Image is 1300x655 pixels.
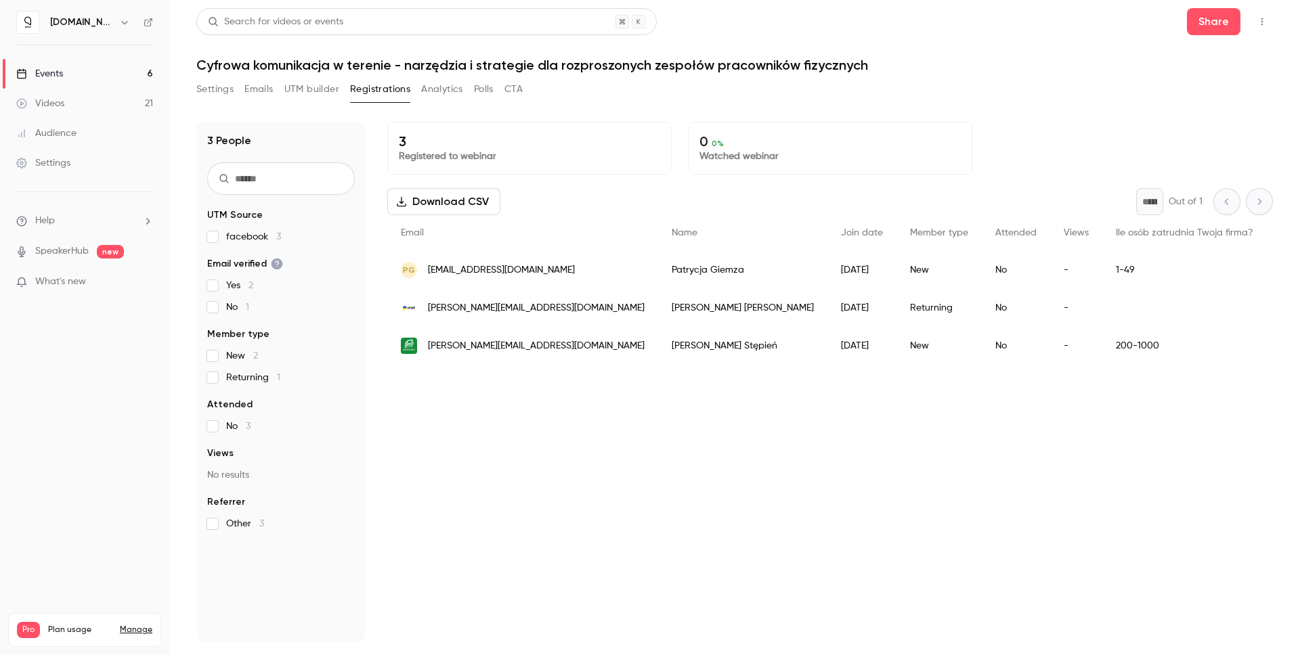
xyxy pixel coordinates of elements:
[995,228,1037,238] span: Attended
[207,208,355,530] section: facet-groups
[982,251,1050,289] div: No
[712,139,724,148] span: 0 %
[658,289,827,327] div: [PERSON_NAME] [PERSON_NAME]
[120,625,152,635] a: Manage
[658,251,827,289] div: Patrycja Giemza
[827,327,896,365] div: [DATE]
[207,327,269,341] span: Member type
[399,150,660,163] p: Registered to webinar
[246,302,249,312] span: 1
[428,339,645,353] span: [PERSON_NAME][EMAIL_ADDRESS][DOMAIN_NAME]
[97,245,124,258] span: new
[259,519,264,528] span: 3
[428,263,575,277] span: [EMAIL_ADDRESS][DOMAIN_NAME]
[196,57,1273,73] h1: Cyfrowa komunikacja w terenie - narzędzia i strategie dla rozproszonych zespołów pracowników fizy...
[17,622,40,638] span: Pro
[841,228,883,238] span: Join date
[401,338,417,354] img: abm-jedraszek.pl
[1116,228,1253,238] span: Ile osób zatrudnia Twoja firma?
[982,289,1050,327] div: No
[1102,251,1267,289] div: 1-49
[17,12,39,33] img: quico.io
[276,232,281,242] span: 3
[35,214,55,228] span: Help
[226,300,249,314] span: No
[428,301,645,315] span: [PERSON_NAME][EMAIL_ADDRESS][DOMAIN_NAME]
[50,16,114,29] h6: [DOMAIN_NAME]
[399,133,660,150] p: 3
[207,495,245,509] span: Referrer
[1050,289,1102,327] div: -
[226,279,253,292] span: Yes
[403,264,415,276] span: PG
[35,244,89,258] a: SpeakerHub
[1169,195,1202,208] p: Out of 1
[196,78,234,100] button: Settings
[226,517,264,530] span: Other
[672,228,697,238] span: Name
[474,78,494,100] button: Polls
[246,422,251,431] span: 3
[896,327,982,365] div: New
[16,127,77,140] div: Audience
[401,300,417,316] img: onet.pl
[226,420,251,433] span: No
[16,214,153,228] li: help-dropdown-opener
[208,15,343,29] div: Search for videos or events
[1050,251,1102,289] div: -
[207,447,234,460] span: Views
[253,351,258,361] span: 2
[896,251,982,289] div: New
[207,257,283,271] span: Email verified
[421,78,463,100] button: Analytics
[277,373,280,382] span: 1
[35,275,86,289] span: What's new
[207,133,251,149] h1: 3 People
[387,188,500,215] button: Download CSV
[504,78,523,100] button: CTA
[207,398,253,411] span: Attended
[226,230,281,244] span: facebook
[1064,228,1089,238] span: Views
[207,208,263,222] span: UTM Source
[16,67,63,81] div: Events
[1050,327,1102,365] div: -
[827,251,896,289] div: [DATE]
[658,327,827,365] div: [PERSON_NAME] Stępień
[1102,327,1267,365] div: 200-1000
[16,97,64,110] div: Videos
[699,150,961,163] p: Watched webinar
[226,371,280,384] span: Returning
[226,349,258,363] span: New
[827,289,896,327] div: [DATE]
[1187,8,1240,35] button: Share
[982,327,1050,365] div: No
[244,78,273,100] button: Emails
[401,228,424,238] span: Email
[284,78,339,100] button: UTM builder
[207,468,355,482] p: No results
[16,156,70,170] div: Settings
[699,133,961,150] p: 0
[896,289,982,327] div: Returning
[248,281,253,290] span: 2
[910,228,968,238] span: Member type
[350,78,410,100] button: Registrations
[48,625,112,635] span: Plan usage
